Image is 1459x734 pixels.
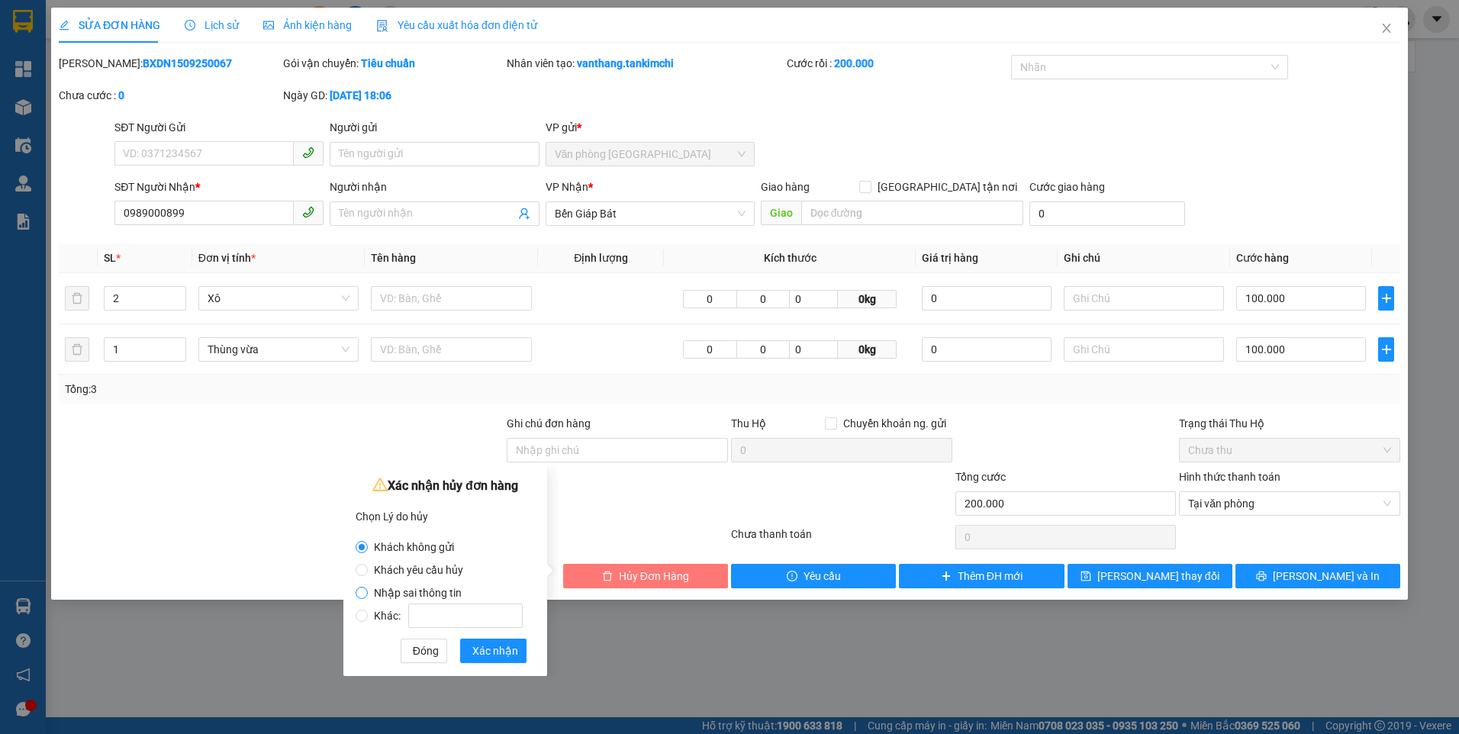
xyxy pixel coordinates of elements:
div: SĐT Người Nhận [114,179,324,195]
span: Khách không gửi [368,541,460,553]
span: 0kg [838,340,897,359]
div: Chọn Lý do hủy [356,505,535,528]
span: save [1081,571,1091,583]
input: Ghi chú đơn hàng [507,438,728,462]
span: SL [104,252,116,264]
span: Yêu cầu [804,568,841,584]
b: vanthang.tankimchi [577,57,674,69]
input: VD: Bàn, Ghế [371,286,532,311]
div: Người gửi [330,119,539,136]
span: phone [302,206,314,218]
span: [PERSON_NAME] thay đổi [1097,568,1219,584]
span: Xô [208,287,350,310]
input: VD: Bàn, Ghế [371,337,532,362]
span: Yêu cầu xuất hóa đơn điện tử [376,19,537,31]
span: Thu Hộ [731,417,766,430]
b: BXDN1509250067 [143,57,232,69]
b: Tiêu chuẩn [361,57,415,69]
span: Tên hàng [371,252,416,264]
span: Giá trị hàng [922,252,978,264]
span: user-add [518,208,530,220]
button: plusThêm ĐH mới [899,564,1064,588]
button: exclamation-circleYêu cầu [731,564,896,588]
span: Tại văn phòng [1188,492,1391,515]
span: plus [941,571,952,583]
input: Ghi Chú [1064,337,1225,362]
label: Ghi chú đơn hàng [507,417,591,430]
div: Ngày GD: [283,87,504,104]
div: Cước rồi : [787,55,1008,72]
button: delete [65,286,89,311]
div: Chưa thanh toán [729,526,954,552]
button: Close [1365,8,1408,50]
span: Nhập sai thông tin [368,587,468,599]
span: Văn phòng Đà Nẵng [555,143,746,166]
b: [DATE] 18:06 [330,89,391,101]
span: Cước hàng [1236,252,1289,264]
span: delete [602,571,613,583]
b: 0 [118,89,124,101]
img: icon [376,20,388,32]
span: Khách yêu cầu hủy [368,564,469,576]
span: exclamation-circle [787,571,797,583]
input: Khác: [408,604,523,628]
span: Đóng [413,642,439,659]
span: Khác: [368,610,529,622]
b: 200.000 [834,57,874,69]
input: Dọc đường [801,201,1024,225]
span: Thêm ĐH mới [958,568,1023,584]
div: Chưa cước : [59,87,280,104]
span: close [1380,22,1393,34]
span: Lịch sử [185,19,239,31]
div: Gói vận chuyển: [283,55,504,72]
label: Cước giao hàng [1029,181,1105,193]
button: printer[PERSON_NAME] và In [1235,564,1400,588]
span: picture [263,20,274,31]
div: VP gửi [546,119,755,136]
span: phone [302,146,314,159]
span: VP Nhận [546,181,588,193]
span: plus [1379,343,1393,356]
input: C [789,340,838,359]
button: plus [1378,337,1394,362]
button: plus [1378,286,1394,311]
span: Xác nhận [472,642,518,659]
span: Hủy Đơn Hàng [619,568,689,584]
span: Bến Giáp Bát [555,202,746,225]
th: Ghi chú [1058,243,1231,273]
span: clock-circle [185,20,195,31]
input: D [683,340,737,359]
span: [GEOGRAPHIC_DATA] tận nơi [871,179,1023,195]
input: Cước giao hàng [1029,201,1185,226]
span: Giao [761,201,801,225]
button: save[PERSON_NAME] thay đổi [1068,564,1232,588]
span: Ảnh kiện hàng [263,19,352,31]
span: edit [59,20,69,31]
input: R [736,340,791,359]
span: Định lượng [574,252,628,264]
span: 0kg [838,290,897,308]
span: Chưa thu [1188,439,1391,462]
div: Xác nhận hủy đơn hàng [356,475,535,497]
span: Tổng cước [955,471,1006,483]
label: Hình thức thanh toán [1179,471,1280,483]
div: [PERSON_NAME]: [59,55,280,72]
div: SĐT Người Gửi [114,119,324,136]
span: Giao hàng [761,181,810,193]
div: Người nhận [330,179,539,195]
div: Nhân viên tạo: [507,55,784,72]
button: Đóng [401,639,447,663]
span: [PERSON_NAME] và In [1273,568,1380,584]
span: warning [372,477,388,492]
span: Kích thước [764,252,816,264]
span: printer [1256,571,1267,583]
input: R [736,290,791,308]
span: SỬA ĐƠN HÀNG [59,19,160,31]
input: C [789,290,838,308]
input: D [683,290,737,308]
button: delete [65,337,89,362]
span: Thùng vừa [208,338,350,361]
span: Chuyển khoản ng. gửi [837,415,952,432]
span: plus [1379,292,1393,304]
input: Ghi Chú [1064,286,1225,311]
